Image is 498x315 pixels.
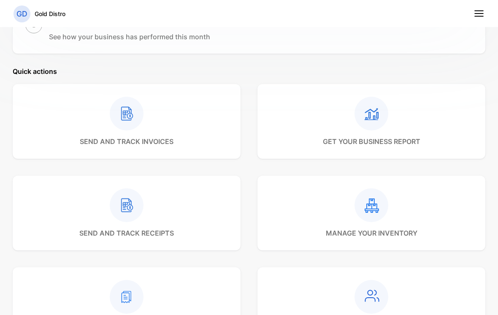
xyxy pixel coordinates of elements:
p: send and track receipts [79,228,174,238]
p: manage your inventory [326,228,417,238]
p: See how your business has performed this month [49,32,210,42]
p: get your business report [323,136,420,147]
p: Quick actions [13,66,485,76]
p: send and track invoices [80,136,173,147]
p: GD [16,8,27,19]
p: Gold Distro [35,9,65,18]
